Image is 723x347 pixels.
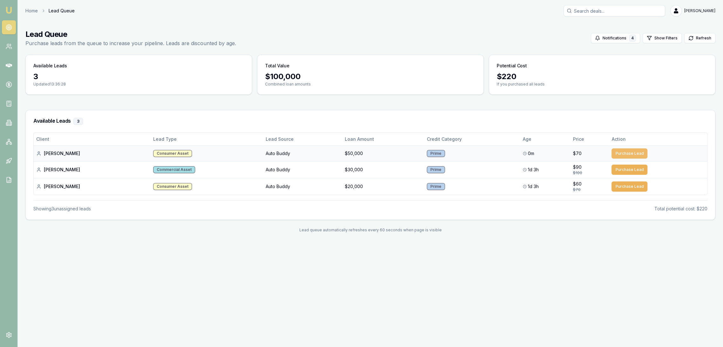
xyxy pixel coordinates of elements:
div: $70 [573,187,606,192]
div: [PERSON_NAME] [36,167,148,173]
th: Action [609,133,707,146]
th: Lead Source [263,133,342,146]
div: Prime [427,150,445,157]
div: [PERSON_NAME] [36,183,148,190]
div: Consumer Asset [153,183,192,190]
div: Prime [427,183,445,190]
span: 0m [528,150,534,157]
div: Lead queue automatically refreshes every 60 seconds when page is visible [25,228,715,233]
span: $70 [573,150,581,157]
div: 3 [33,71,244,82]
span: [PERSON_NAME] [684,8,715,13]
img: emu-icon-u.png [5,6,13,14]
a: Home [25,8,38,14]
th: Credit Category [424,133,520,146]
h1: Lead Queue [25,29,236,39]
div: Total potential cost: $220 [654,206,707,212]
p: If you purchased all leads [497,82,707,87]
td: Auto Buddy [263,178,342,195]
div: Consumer Asset [153,150,192,157]
div: Prime [427,166,445,173]
button: Refresh [684,33,715,43]
span: 1d 3h [528,183,539,190]
span: 1d 3h [528,167,539,173]
nav: breadcrumb [25,8,75,14]
div: Showing 3 unassigned lead s [33,206,91,212]
div: Commercial Asset [153,166,195,173]
button: Notifications4 [591,33,640,43]
div: 4 [629,35,636,42]
td: $20,000 [342,178,424,195]
button: Purchase Lead [611,148,647,159]
td: $30,000 [342,161,424,178]
th: Lead Type [151,133,263,146]
div: [PERSON_NAME] [36,150,148,157]
p: Combined loan amounts [265,82,476,87]
th: Age [520,133,570,146]
div: $ 100,000 [265,71,476,82]
th: Client [34,133,151,146]
div: 3 [73,118,83,125]
input: Search deals [563,5,665,17]
h3: Available Leads [33,63,67,69]
span: $90 [573,164,581,170]
div: $100 [573,170,606,175]
h3: Available Leads [33,118,707,125]
p: Updated 13:36:28 [33,82,244,87]
td: $50,000 [342,146,424,161]
p: Purchase leads from the queue to increase your pipeline. Leads are discounted by age. [25,39,236,47]
th: Loan Amount [342,133,424,146]
td: Auto Buddy [263,161,342,178]
th: Price [570,133,609,146]
span: $60 [573,181,581,187]
div: $ 220 [497,71,707,82]
button: Purchase Lead [611,165,647,175]
button: Purchase Lead [611,181,647,192]
span: Lead Queue [49,8,75,14]
h3: Potential Cost [497,63,527,69]
td: Auto Buddy [263,146,342,161]
button: Show Filters [643,33,682,43]
h3: Total Value [265,63,289,69]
